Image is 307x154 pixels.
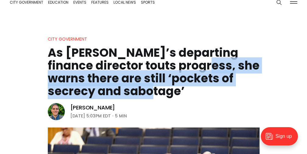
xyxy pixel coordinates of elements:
a: [PERSON_NAME] [70,104,115,111]
img: Graham Moomaw [48,103,65,120]
iframe: portal-trigger [256,124,307,154]
span: 5 min [115,112,127,120]
h1: As [PERSON_NAME]’s departing finance director touts progress, she warns there are still ‘pockets ... [48,46,260,98]
time: [DATE] 5:03PM EDT [70,112,111,120]
a: City Government [48,36,87,42]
